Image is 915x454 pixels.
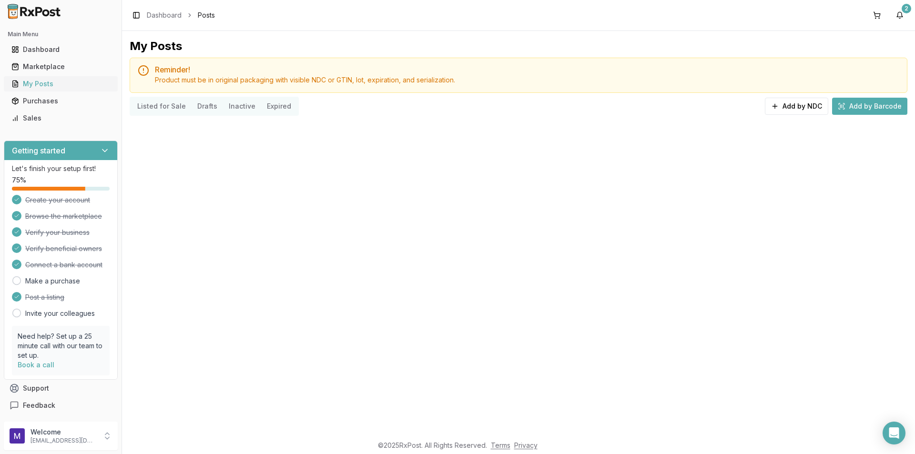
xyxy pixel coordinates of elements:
[11,45,110,54] div: Dashboard
[4,4,65,19] img: RxPost Logo
[12,175,26,185] span: 75 %
[11,113,110,123] div: Sales
[11,62,110,71] div: Marketplace
[11,79,110,89] div: My Posts
[25,228,90,237] span: Verify your business
[4,111,118,126] button: Sales
[4,76,118,91] button: My Posts
[491,441,510,449] a: Terms
[765,98,828,115] button: Add by NDC
[155,66,899,73] h5: Reminder!
[8,110,114,127] a: Sales
[30,437,97,444] p: [EMAIL_ADDRESS][DOMAIN_NAME]
[4,380,118,397] button: Support
[192,99,223,114] button: Drafts
[147,10,182,20] a: Dashboard
[25,212,102,221] span: Browse the marketplace
[832,98,907,115] button: Add by Barcode
[8,58,114,75] a: Marketplace
[4,93,118,109] button: Purchases
[8,41,114,58] a: Dashboard
[147,10,215,20] nav: breadcrumb
[25,276,80,286] a: Make a purchase
[4,59,118,74] button: Marketplace
[12,145,65,156] h3: Getting started
[12,164,110,173] p: Let's finish your setup first!
[514,441,538,449] a: Privacy
[8,30,114,38] h2: Main Menu
[25,260,102,270] span: Connect a bank account
[261,99,297,114] button: Expired
[4,42,118,57] button: Dashboard
[25,293,64,302] span: Post a listing
[18,332,104,360] p: Need help? Set up a 25 minute call with our team to set up.
[883,422,905,444] div: Open Intercom Messenger
[4,397,118,414] button: Feedback
[25,309,95,318] a: Invite your colleagues
[902,4,911,13] div: 2
[30,427,97,437] p: Welcome
[10,428,25,444] img: User avatar
[223,99,261,114] button: Inactive
[11,96,110,106] div: Purchases
[132,99,192,114] button: Listed for Sale
[8,92,114,110] a: Purchases
[18,361,54,369] a: Book a call
[25,244,102,253] span: Verify beneficial owners
[130,39,182,54] div: My Posts
[8,75,114,92] a: My Posts
[23,401,55,410] span: Feedback
[25,195,90,205] span: Create your account
[155,75,899,85] div: Product must be in original packaging with visible NDC or GTIN, lot, expiration, and serialization.
[198,10,215,20] span: Posts
[892,8,907,23] button: 2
